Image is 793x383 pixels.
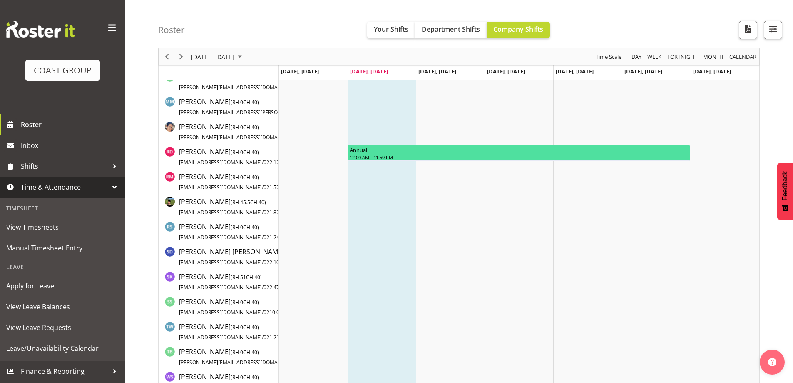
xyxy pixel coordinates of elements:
td: Troy Breitmeyer resource [159,344,279,369]
span: RH 0 [232,174,243,181]
td: Rowan Swain resource [159,219,279,244]
a: Apply for Leave [2,275,123,296]
span: [DATE], [DATE] [487,68,525,75]
span: [PERSON_NAME] [179,197,292,216]
span: / [262,184,264,191]
span: / [262,259,264,266]
span: RH 0 [232,149,243,156]
span: Day [631,52,642,62]
a: Leave/Unavailability Calendar [2,338,123,359]
span: RH 45.5 [232,199,250,206]
span: Department Shifts [422,25,480,34]
span: [PERSON_NAME] [179,272,295,291]
span: 022 109 1192 [264,259,295,266]
span: Your Shifts [374,25,408,34]
span: [EMAIL_ADDRESS][DOMAIN_NAME] [179,309,262,316]
button: Company Shifts [487,22,550,38]
span: ( CH 40) [231,374,259,381]
span: [DATE], [DATE] [693,68,731,75]
div: Previous [160,48,174,65]
span: [DATE], [DATE] [281,68,319,75]
span: [PERSON_NAME] [179,222,295,241]
span: ( CH 40) [231,349,259,356]
span: [PERSON_NAME][EMAIL_ADDRESS][DOMAIN_NAME] [179,359,301,366]
button: Previous [162,52,173,62]
span: RH 51 [232,274,246,281]
span: [EMAIL_ADDRESS][DOMAIN_NAME] [179,209,262,216]
button: Your Shifts [367,22,415,38]
span: RH 0 [232,99,243,106]
span: [PERSON_NAME] [179,147,295,166]
td: Sue Shalfoon resource [159,294,279,319]
a: [PERSON_NAME](RH 45.5CH 40)[EMAIL_ADDRESS][DOMAIN_NAME]/021 822 096 [179,197,292,217]
span: / [262,234,264,241]
span: ( CH 40) [231,199,266,206]
a: [PERSON_NAME](RH 0CH 40)[EMAIL_ADDRESS][DOMAIN_NAME]/021 246 8552 [179,222,295,242]
span: calendar [728,52,757,62]
span: ( CH 40) [231,224,259,231]
span: / [262,334,264,341]
button: Filter Shifts [764,21,782,39]
span: RH 0 [232,299,243,306]
button: Timeline Month [702,52,725,62]
a: View Leave Requests [2,317,123,338]
a: [PERSON_NAME] [PERSON_NAME][EMAIL_ADDRESS][DOMAIN_NAME]/022 109 1192 [179,247,312,267]
span: RH 0 [232,349,243,356]
td: Monique Mitchell resource [159,94,279,119]
span: / [262,209,264,216]
span: ( CH 40) [231,149,259,156]
span: [PERSON_NAME] [PERSON_NAME] [179,247,312,266]
span: Feedback [781,171,789,200]
span: 022 124 9301 [264,159,295,166]
span: [PERSON_NAME] [179,97,373,116]
span: Inbox [21,139,121,152]
button: September 08 - 14, 2025 [190,52,246,62]
span: / [262,284,264,291]
span: RH 0 [232,224,243,231]
td: Rosey McKimmie resource [159,194,279,219]
button: Download a PDF of the roster according to the set date range. [739,21,757,39]
span: [EMAIL_ADDRESS][DOMAIN_NAME] [179,284,262,291]
span: [EMAIL_ADDRESS][DOMAIN_NAME] [179,234,262,241]
span: View Leave Requests [6,321,119,334]
span: [EMAIL_ADDRESS][DOMAIN_NAME] [179,184,262,191]
span: 0210 000 000 [264,309,295,316]
span: [DATE], [DATE] [350,68,388,75]
span: View Timesheets [6,221,119,233]
div: Annual [350,145,688,154]
span: 021 822 096 [264,209,292,216]
span: / [262,159,264,166]
span: [DATE], [DATE] [624,68,662,75]
span: 022 477 0757 [264,284,295,291]
a: [PERSON_NAME](RH 0CH 40)[PERSON_NAME][EMAIL_ADDRESS][DOMAIN_NAME] [179,122,334,142]
span: Time Scale [595,52,622,62]
span: Week [646,52,662,62]
a: Manual Timesheet Entry [2,238,123,258]
span: RH 0 [232,124,243,131]
span: Roster [21,118,121,131]
button: Timeline Week [646,52,663,62]
span: 021 246 8552 [264,234,295,241]
span: [EMAIL_ADDRESS][DOMAIN_NAME] [179,259,262,266]
span: ( CH 40) [231,74,259,81]
span: [PERSON_NAME] [179,297,295,316]
a: [PERSON_NAME](RH 0CH 40)[PERSON_NAME][EMAIL_ADDRESS][DOMAIN_NAME] [179,347,334,367]
td: Stuart Korunic resource [159,269,279,294]
span: [PERSON_NAME] [179,122,334,141]
span: [DATE], [DATE] [418,68,456,75]
span: [DATE], [DATE] [556,68,594,75]
div: COAST GROUP [34,64,92,77]
span: Apply for Leave [6,280,119,292]
span: 021 529 171 [264,184,292,191]
span: ( CH 40) [231,299,259,306]
td: Michael McCardle resource [159,69,279,94]
span: View Leave Balances [6,300,119,313]
td: Nicola Ransome resource [159,119,279,144]
button: Fortnight [666,52,699,62]
span: [PERSON_NAME] [179,172,292,191]
span: [PERSON_NAME] [179,347,334,366]
div: Leave [2,258,123,275]
img: Rosterit website logo [6,21,75,38]
span: ( CH 40) [231,99,259,106]
a: [PERSON_NAME](RH 0CH 40)[EMAIL_ADDRESS][DOMAIN_NAME]/021 529 171 [179,172,292,192]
